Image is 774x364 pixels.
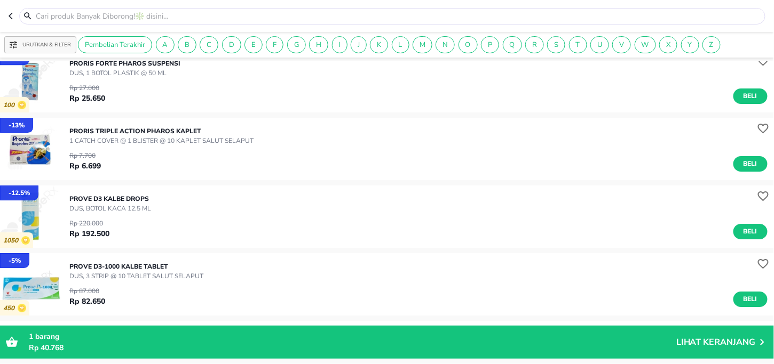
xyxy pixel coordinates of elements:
[481,36,499,53] div: P
[29,331,676,342] p: barang
[288,40,305,50] span: G
[635,40,655,50] span: W
[351,36,367,53] div: J
[69,93,105,104] p: Rp 25.650
[660,40,677,50] span: X
[69,194,151,204] p: PROVE D3 Kalbe DROPS
[413,36,432,53] div: M
[590,36,609,53] div: U
[741,294,760,305] span: Beli
[702,36,721,53] div: Z
[481,40,499,50] span: P
[178,36,196,53] div: B
[733,224,768,239] button: Beli
[69,151,101,160] p: Rp 7.700
[69,286,105,296] p: Rp 87.000
[29,343,64,353] span: Rp 40.768
[591,40,609,50] span: U
[29,331,33,342] span: 1
[309,36,328,53] div: H
[78,40,152,50] span: Pembelian Terakhir
[156,40,174,50] span: A
[310,40,328,50] span: H
[351,40,366,50] span: J
[69,228,109,239] p: Rp 192.500
[547,36,565,53] div: S
[200,40,218,50] span: C
[245,40,262,50] span: E
[681,36,699,53] div: Y
[569,36,587,53] div: T
[635,36,656,53] div: W
[69,262,203,271] p: PROVE D3-1000 Kalbe TABLET
[69,59,180,68] p: PRORIS FORTE Pharos SUSPENSI
[332,36,347,53] div: I
[22,41,71,49] p: Urutkan & Filter
[69,83,105,93] p: Rp 27.000
[741,91,760,102] span: Beli
[69,126,254,136] p: PRORIS TRIPLE ACTION Pharos KAPLET
[741,226,760,237] span: Beli
[222,36,241,53] div: D
[35,11,763,22] input: Cari produk Banyak Diborong!❇️ disini…
[69,136,254,145] p: 1 CATCH COVER @ 1 BLISTER @ 10 KAPLET SALUT SELAPUT
[503,40,522,50] span: Q
[733,292,768,307] button: Beli
[459,40,477,50] span: O
[156,36,175,53] div: A
[333,40,347,50] span: I
[682,40,699,50] span: Y
[4,36,76,53] button: Urutkan & Filter
[69,296,105,307] p: Rp 82.650
[392,36,409,53] div: L
[370,36,388,53] div: K
[413,40,432,50] span: M
[503,36,522,53] div: Q
[3,304,18,312] p: 450
[287,36,306,53] div: G
[613,40,630,50] span: V
[659,36,677,53] div: X
[733,156,768,172] button: Beli
[266,40,283,50] span: F
[548,40,565,50] span: S
[69,68,180,78] p: DUS, 1 BOTOL PLASTIK @ 50 ML
[266,36,283,53] div: F
[244,36,263,53] div: E
[436,36,455,53] div: N
[69,219,109,228] p: Rp 220.000
[526,40,543,50] span: R
[459,36,478,53] div: O
[69,160,101,172] p: Rp 6.699
[612,36,631,53] div: V
[223,40,241,50] span: D
[733,88,768,104] button: Beli
[69,271,203,281] p: DUS, 3 STRIP @ 10 TABLET SALUT SELAPUT
[392,40,409,50] span: L
[741,158,760,169] span: Beli
[9,256,21,265] p: - 5 %
[525,36,544,53] div: R
[9,120,25,130] p: - 13 %
[3,237,21,245] p: 1050
[570,40,587,50] span: T
[9,188,30,198] p: - 12.5 %
[78,36,152,53] div: Pembelian Terakhir
[178,40,196,50] span: B
[200,36,218,53] div: C
[436,40,454,50] span: N
[69,204,151,213] p: DUS, BOTOL KACA 12.5 ML
[3,101,18,109] p: 100
[703,40,720,50] span: Z
[370,40,388,50] span: K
